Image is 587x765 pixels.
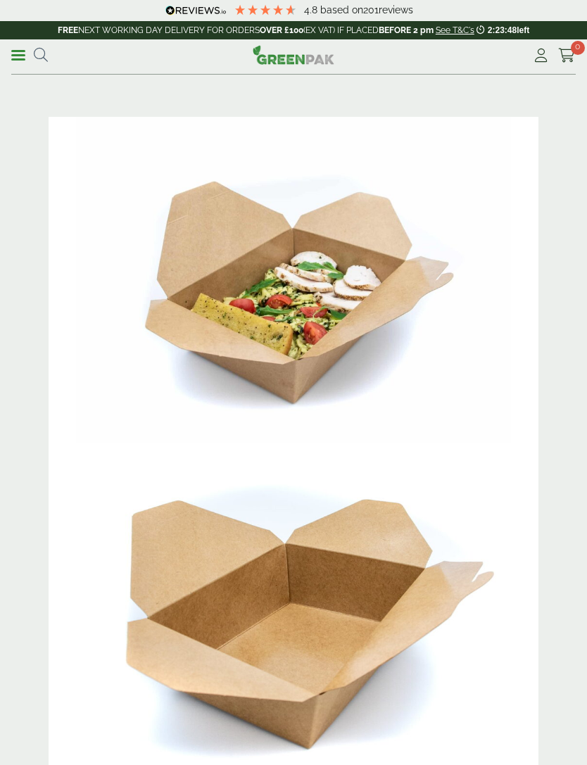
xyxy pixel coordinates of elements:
span: 201 [363,4,379,15]
span: reviews [379,4,413,15]
img: REVIEWS.io [165,6,227,15]
span: 0 [571,41,585,55]
i: My Account [532,49,550,63]
div: 4.79 Stars [234,4,297,16]
strong: OVER £100 [260,25,303,35]
span: left [517,25,529,35]
a: 0 [558,45,576,66]
i: Cart [558,49,576,63]
strong: BEFORE 2 pm [379,25,434,35]
span: Based on [320,4,363,15]
strong: FREE [58,25,78,35]
img: GreenPak Supplies [253,45,334,65]
img: No 3 Deli Box With Pasta Pesto Chicken Salad [49,117,538,443]
span: 2:23:48 [488,25,517,35]
a: See T&C's [436,25,474,35]
span: 4.8 [304,4,320,15]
